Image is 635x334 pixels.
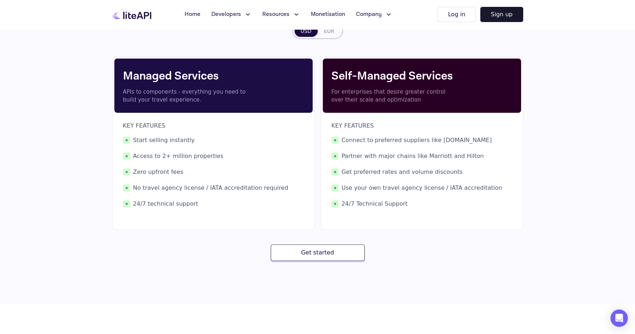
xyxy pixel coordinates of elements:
button: Get started [271,244,365,261]
span: Company [356,10,382,19]
button: EUR [318,25,341,37]
button: Log in [437,7,476,22]
span: Monetisation [311,10,345,19]
span: Home [185,10,200,19]
p: KEY FEATURES [331,121,512,130]
span: Connect to preferred suppliers like [DOMAIN_NAME] [331,136,512,145]
span: Zero upfront fees [123,168,304,176]
a: Home [180,7,205,22]
button: Resources [258,7,304,22]
button: Developers [207,7,256,22]
button: USD [295,25,318,37]
span: Partner with major chains like Marriott and Hilton [331,152,512,160]
span: Start selling instantly [123,136,304,145]
h4: Managed Services [123,68,304,85]
p: For enterprises that desire greater control over their scale and optimization [331,88,458,104]
div: Open Intercom Messenger [610,309,628,327]
a: Monetisation [306,7,350,22]
span: Use your own travel agency license / IATA accreditation [331,184,512,192]
p: APIs to components - everything you need to build your travel experience. [123,88,250,104]
span: No travel agency license / IATA accreditation required [123,184,304,192]
span: 24/7 technical support [123,200,304,208]
span: Developers [211,10,241,19]
span: Resources [262,10,289,19]
span: Access to 2+ million properties [123,152,304,160]
span: 24/7 Technical Support [331,200,512,208]
p: KEY FEATURES [123,121,304,130]
span: Get preferred rates and volume discounts [331,168,512,176]
h4: Self-Managed Services [331,68,512,85]
button: Sign up [480,7,523,22]
button: Company [352,7,397,22]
